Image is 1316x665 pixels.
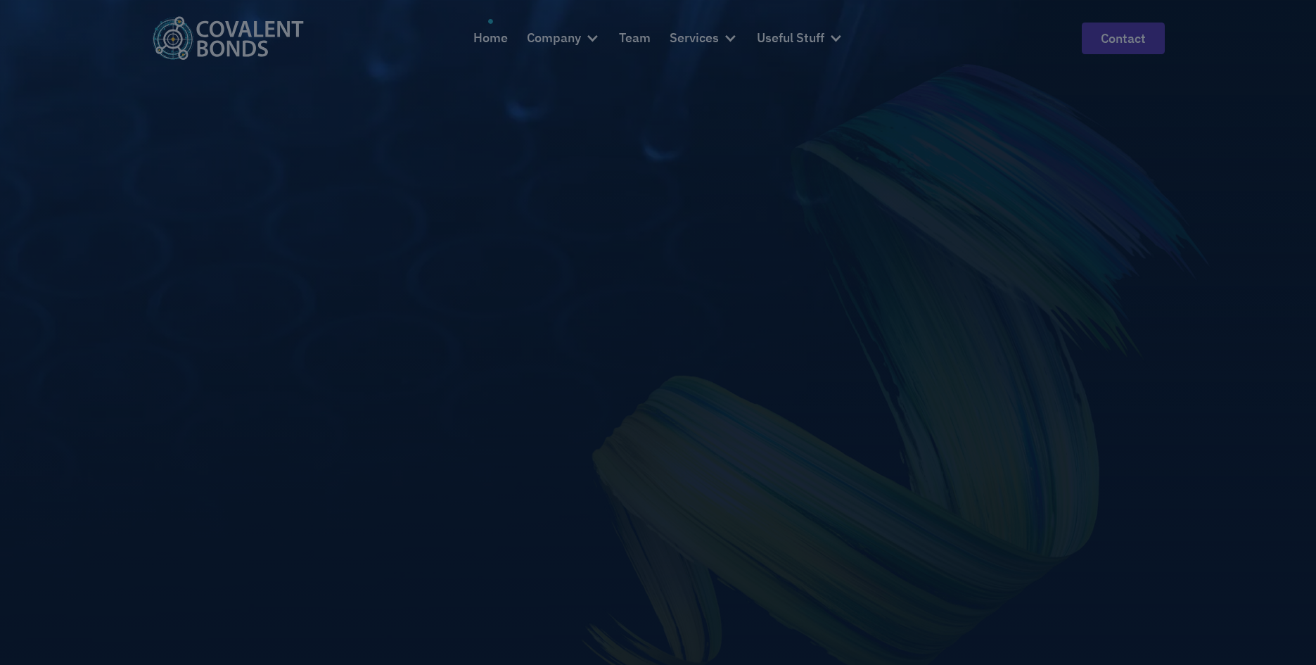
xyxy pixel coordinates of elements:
div: Services [670,28,719,49]
img: Covalent Bonds White / Teal Logo [152,16,304,59]
a: contact [1082,23,1165,54]
div: Company [527,19,600,57]
a: Home [473,19,508,57]
div: Useful Stuff [757,28,824,49]
div: Team [619,28,651,49]
div: Services [670,19,738,57]
div: Company [527,28,581,49]
a: Team [619,19,651,57]
div: Home [473,28,508,49]
a: home [152,16,304,59]
div: Useful Stuff [757,19,843,57]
